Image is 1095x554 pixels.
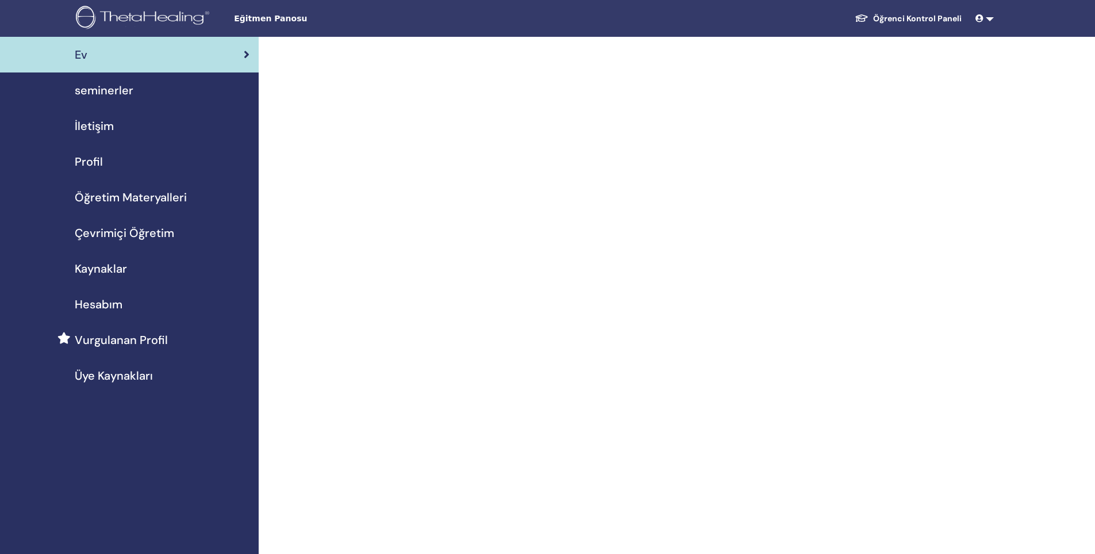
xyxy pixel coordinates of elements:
[75,46,87,63] span: Ev
[234,13,406,25] span: Eğitmen Panosu
[75,367,153,384] span: Üye Kaynakları
[75,153,103,170] span: Profil
[75,117,114,135] span: İletişim
[75,296,122,313] span: Hesabım
[846,8,971,29] a: Öğrenci Kontrol Paneli
[75,260,127,277] span: Kaynaklar
[76,6,213,32] img: logo.png
[75,82,133,99] span: seminerler
[75,189,187,206] span: Öğretim Materyalleri
[75,224,174,242] span: Çevrimiçi Öğretim
[855,13,869,23] img: graduation-cap-white.svg
[75,331,168,349] span: Vurgulanan Profil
